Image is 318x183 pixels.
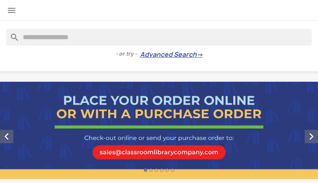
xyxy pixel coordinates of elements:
[6,29,312,46] input: Search
[305,130,318,143] i: 
[7,5,17,15] i: 
[6,29,16,39] i: search
[116,50,140,58] span: - or try -
[140,51,203,59] a: Advanced Search→
[197,51,203,59] span: →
